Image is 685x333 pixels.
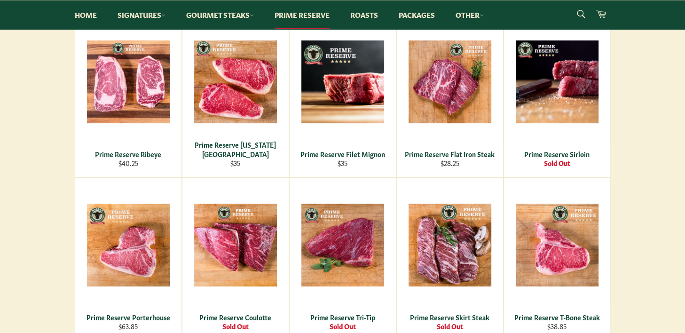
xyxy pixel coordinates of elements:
[516,204,598,286] img: Prime Reserve T-Bone Steak
[81,150,175,159] div: Prime Reserve Ribeye
[182,14,289,177] a: Prime Reserve New York Strip Prime Reserve [US_STATE][GEOGRAPHIC_DATA] $35
[301,40,384,123] img: Prime Reserve Filet Mignon
[409,40,491,123] img: Prime Reserve Flat Iron Steak
[295,322,390,331] div: Sold Out
[194,40,277,123] img: Prime Reserve New York Strip
[87,204,170,286] img: Prime Reserve Porterhouse
[504,14,611,177] a: Prime Reserve Sirloin Prime Reserve Sirloin Sold Out
[188,140,283,159] div: Prime Reserve [US_STATE][GEOGRAPHIC_DATA]
[81,159,175,167] div: $40.25
[516,40,598,123] img: Prime Reserve Sirloin
[177,0,263,29] a: Gourmet Steaks
[510,313,604,322] div: Prime Reserve T-Bone Steak
[65,0,106,29] a: Home
[194,204,277,286] img: Prime Reserve Coulotte
[265,0,339,29] a: Prime Reserve
[188,159,283,167] div: $35
[87,40,170,123] img: Prime Reserve Ribeye
[510,322,604,331] div: $38.85
[81,313,175,322] div: Prime Reserve Porterhouse
[510,150,604,159] div: Prime Reserve Sirloin
[295,150,390,159] div: Prime Reserve Filet Mignon
[389,0,444,29] a: Packages
[402,322,497,331] div: Sold Out
[301,204,384,286] img: Prime Reserve Tri-Tip
[510,159,604,167] div: Sold Out
[402,313,497,322] div: Prime Reserve Skirt Steak
[402,150,497,159] div: Prime Reserve Flat Iron Steak
[396,14,504,177] a: Prime Reserve Flat Iron Steak Prime Reserve Flat Iron Steak $28.25
[341,0,387,29] a: Roasts
[295,313,390,322] div: Prime Reserve Tri-Tip
[81,322,175,331] div: $63.85
[402,159,497,167] div: $28.25
[409,204,491,286] img: Prime Reserve Skirt Steak
[289,14,396,177] a: Prime Reserve Filet Mignon Prime Reserve Filet Mignon $35
[75,14,182,177] a: Prime Reserve Ribeye Prime Reserve Ribeye $40.25
[295,159,390,167] div: $35
[188,313,283,322] div: Prime Reserve Coulotte
[188,322,283,331] div: Sold Out
[446,0,493,29] a: Other
[108,0,175,29] a: Signatures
